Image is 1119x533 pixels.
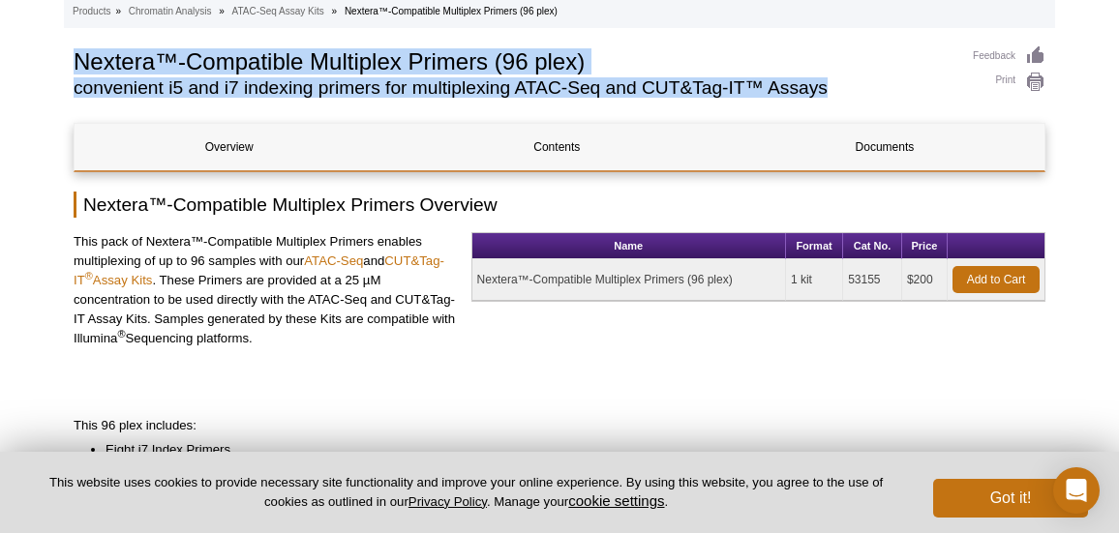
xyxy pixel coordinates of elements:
[843,259,902,301] td: 53155
[403,124,711,170] a: Contents
[85,270,93,281] sup: ®
[408,494,487,509] a: Privacy Policy
[332,6,338,16] li: »
[472,259,786,301] td: Nextera™-Compatible Multiplex Primers (96 plex)
[73,3,110,20] a: Products
[232,3,324,20] a: ATAC-Seq Assay Kits
[75,124,383,170] a: Overview
[219,6,225,16] li: »
[902,259,948,301] td: $200
[472,233,786,259] th: Name
[973,45,1045,67] a: Feedback
[730,124,1039,170] a: Documents
[1053,467,1100,514] div: Open Intercom Messenger
[74,45,953,74] h1: Nextera™-Compatible Multiplex Primers (96 plex)
[843,233,902,259] th: Cat No.
[568,492,664,509] button: cookie settings
[106,440,1026,459] li: Eight i7 Index Primers
[31,474,901,511] p: This website uses cookies to provide necessary site functionality and improve your online experie...
[74,416,1045,435] p: This 96 plex includes:
[129,3,212,20] a: Chromatin Analysis
[304,253,363,268] a: ATAC-Seq
[74,192,1045,218] h2: Nextera™-Compatible Multiplex Primers Overview
[786,233,843,259] th: Format
[902,233,948,259] th: Price
[345,6,558,16] li: Nextera™-Compatible Multiplex Primers (96 plex)
[115,6,121,16] li: »
[786,259,843,301] td: 1 kit
[933,479,1088,518] button: Got it!
[74,232,457,348] p: This pack of Nextera™-Compatible Multiplex Primers enables multiplexing of up to 96 samples with ...
[117,328,125,340] sup: ®
[953,266,1040,293] a: Add to Cart
[973,72,1045,93] a: Print
[74,79,953,97] h2: convenient i5 and i7 indexing primers for multiplexing ATAC-Seq and CUT&Tag-IT™ Assays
